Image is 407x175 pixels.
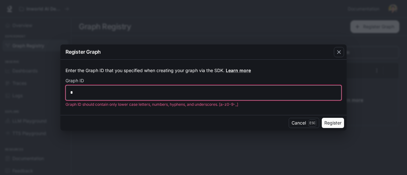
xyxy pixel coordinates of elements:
[66,101,337,108] p: Graph ID should contain only lower case letters, numbers, hyphens, and underscores. [a-z0-9-_]
[226,68,251,73] a: Learn more
[66,67,341,74] p: Enter the Graph ID that you specified when creating your graph via the SDK.
[66,78,84,83] p: Graph ID
[66,48,101,56] p: Register Graph
[308,119,316,126] p: Esc
[289,118,319,128] button: CancelEsc
[322,118,344,128] button: Register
